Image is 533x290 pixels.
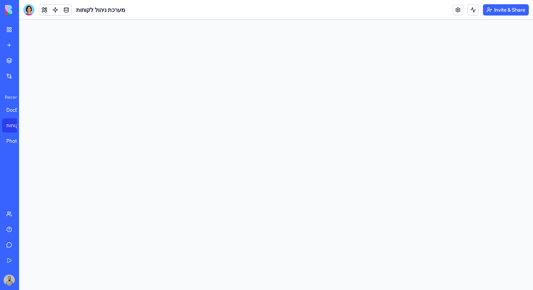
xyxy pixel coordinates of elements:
div: DocExtract AI [6,106,26,113]
a: DocExtract AI [2,103,30,117]
div: מערכת ניהול לקוחות [6,122,26,129]
img: image_123650291_bsq8ao.jpg [4,274,15,286]
img: logo [5,5,49,15]
a: מערכת ניהול לקוחות [2,118,30,132]
div: Photo Capture [6,137,26,144]
button: Invite & Share [483,4,529,16]
span: מערכת ניהול לקוחות [76,6,125,14]
a: Photo Capture [2,134,30,148]
span: Recent [2,94,17,100]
